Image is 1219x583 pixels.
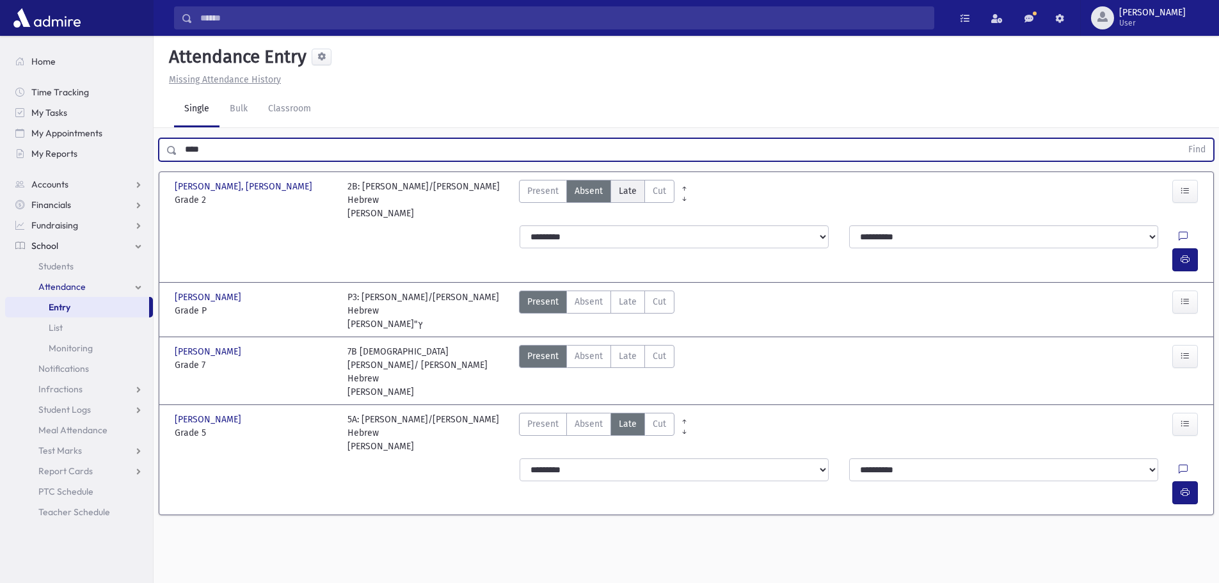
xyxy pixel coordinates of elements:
a: Test Marks [5,440,153,461]
span: Students [38,260,74,272]
a: Attendance [5,276,153,297]
span: Absent [575,295,603,308]
span: Absent [575,349,603,363]
a: Teacher Schedule [5,502,153,522]
span: Cut [653,184,666,198]
span: Entry [49,301,70,313]
span: Notifications [38,363,89,374]
span: Student Logs [38,404,91,415]
div: AttTypes [519,413,674,453]
a: Notifications [5,358,153,379]
input: Search [193,6,934,29]
a: Entry [5,297,149,317]
span: Test Marks [38,445,82,456]
span: My Tasks [31,107,67,118]
span: [PERSON_NAME], [PERSON_NAME] [175,180,315,193]
span: Accounts [31,179,68,190]
span: Grade P [175,304,335,317]
div: 5A: [PERSON_NAME]/[PERSON_NAME] Hebrew [PERSON_NAME] [347,413,507,453]
span: Attendance [38,281,86,292]
a: Classroom [258,92,321,127]
button: Find [1181,139,1213,161]
span: School [31,240,58,252]
span: Report Cards [38,465,93,477]
span: Grade 2 [175,193,335,207]
span: Present [527,184,559,198]
span: Late [619,349,637,363]
span: Meal Attendance [38,424,108,436]
div: P3: [PERSON_NAME]/[PERSON_NAME] Hebrew [PERSON_NAME]"ץ [347,291,507,331]
a: Single [174,92,219,127]
span: [PERSON_NAME] [175,413,244,426]
span: Cut [653,417,666,431]
img: AdmirePro [10,5,84,31]
span: Cut [653,295,666,308]
span: [PERSON_NAME] [175,291,244,304]
span: Late [619,295,637,308]
span: User [1119,18,1186,28]
a: My Appointments [5,123,153,143]
div: AttTypes [519,180,674,220]
a: Student Logs [5,399,153,420]
span: Late [619,417,637,431]
span: Monitoring [49,342,93,354]
a: List [5,317,153,338]
a: Students [5,256,153,276]
span: Absent [575,417,603,431]
a: Monitoring [5,338,153,358]
a: Report Cards [5,461,153,481]
a: Bulk [219,92,258,127]
span: Cut [653,349,666,363]
a: Missing Attendance History [164,74,281,85]
h5: Attendance Entry [164,46,307,68]
a: Time Tracking [5,82,153,102]
div: 2B: [PERSON_NAME]/[PERSON_NAME] Hebrew [PERSON_NAME] [347,180,507,220]
div: 7B [DEMOGRAPHIC_DATA][PERSON_NAME]/ [PERSON_NAME] Hebrew [PERSON_NAME] [347,345,507,399]
div: AttTypes [519,345,674,399]
span: Financials [31,199,71,211]
span: [PERSON_NAME] [175,345,244,358]
span: Late [619,184,637,198]
a: PTC Schedule [5,481,153,502]
span: Infractions [38,383,83,395]
a: My Reports [5,143,153,164]
span: Present [527,349,559,363]
a: Accounts [5,174,153,195]
span: Present [527,295,559,308]
span: Time Tracking [31,86,89,98]
span: My Reports [31,148,77,159]
span: PTC Schedule [38,486,93,497]
span: Home [31,56,56,67]
span: Present [527,417,559,431]
span: Teacher Schedule [38,506,110,518]
span: Fundraising [31,220,78,231]
span: [PERSON_NAME] [1119,8,1186,18]
u: Missing Attendance History [169,74,281,85]
span: Grade 7 [175,358,335,372]
a: Infractions [5,379,153,399]
a: My Tasks [5,102,153,123]
a: School [5,236,153,256]
a: Fundraising [5,215,153,236]
span: Absent [575,184,603,198]
span: List [49,322,63,333]
a: Meal Attendance [5,420,153,440]
a: Financials [5,195,153,215]
span: Grade 5 [175,426,335,440]
span: My Appointments [31,127,102,139]
div: AttTypes [519,291,674,331]
a: Home [5,51,153,72]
